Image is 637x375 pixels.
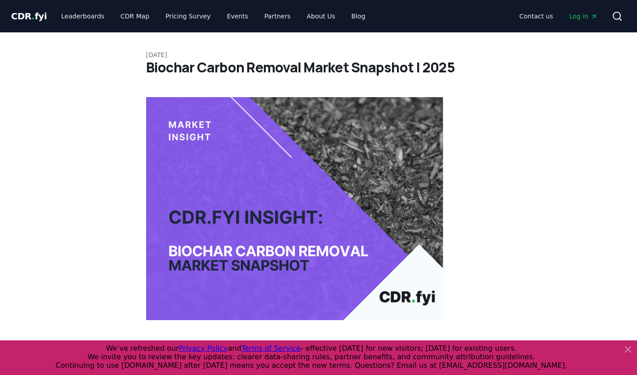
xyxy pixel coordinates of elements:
[54,8,111,24] a: Leaderboards
[146,50,491,59] p: [DATE]
[54,8,372,24] nav: Main
[299,8,342,24] a: About Us
[146,59,491,76] h1: Biochar Carbon Removal Market Snapshot | 2025
[146,97,444,320] img: blog post image
[512,8,604,24] nav: Main
[11,11,47,22] span: CDR fyi
[569,12,597,21] span: Log in
[113,8,156,24] a: CDR Map
[158,8,218,24] a: Pricing Survey
[31,11,35,22] span: .
[562,8,604,24] a: Log in
[512,8,560,24] a: Contact us
[257,8,298,24] a: Partners
[220,8,255,24] a: Events
[11,10,47,22] a: CDR.fyi
[344,8,373,24] a: Blog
